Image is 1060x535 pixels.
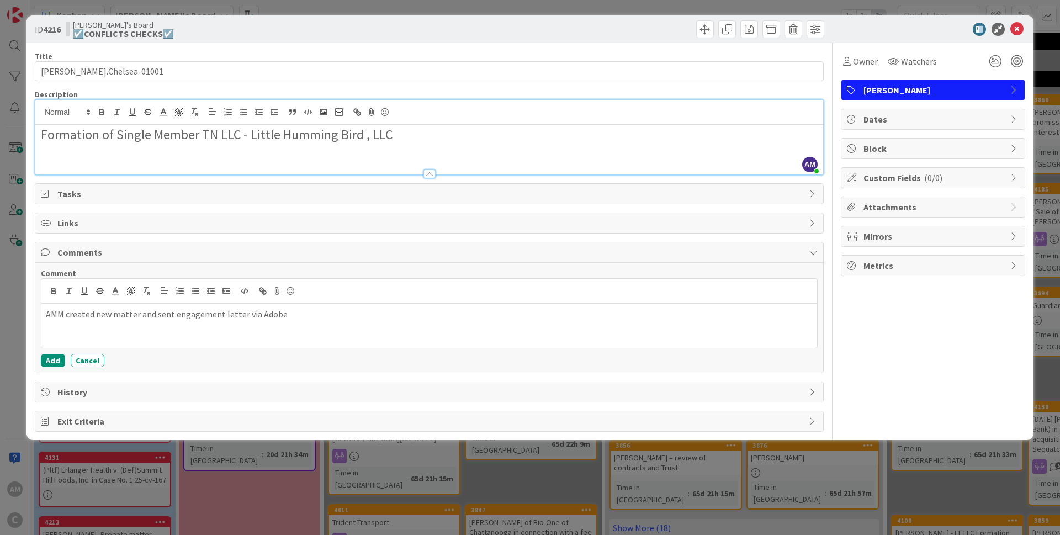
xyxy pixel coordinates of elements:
[901,55,937,68] span: Watchers
[41,268,76,278] span: Comment
[35,51,52,61] label: Title
[71,354,104,367] button: Cancel
[863,200,1005,214] span: Attachments
[41,127,818,143] h2: Formation of Single Member TN LLC - Little Humming Bird , LLC
[863,113,1005,126] span: Dates
[863,230,1005,243] span: Mirrors
[863,83,1005,97] span: [PERSON_NAME]
[73,29,174,38] b: ☑️CONFLICTS CHECKS☑️
[57,385,803,399] span: History
[863,259,1005,272] span: Metrics
[57,216,803,230] span: Links
[924,172,942,183] span: ( 0/0 )
[35,61,824,81] input: type card name here...
[35,23,61,36] span: ID
[35,89,78,99] span: Description
[46,308,813,321] p: AMM created new matter and sent engagement letter via Adobe
[853,55,878,68] span: Owner
[57,415,803,428] span: Exit Criteria
[73,20,174,29] span: [PERSON_NAME]'s Board
[43,24,61,35] b: 4216
[802,157,818,172] span: AM
[863,171,1005,184] span: Custom Fields
[41,354,65,367] button: Add
[863,142,1005,155] span: Block
[57,187,803,200] span: Tasks
[57,246,803,259] span: Comments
